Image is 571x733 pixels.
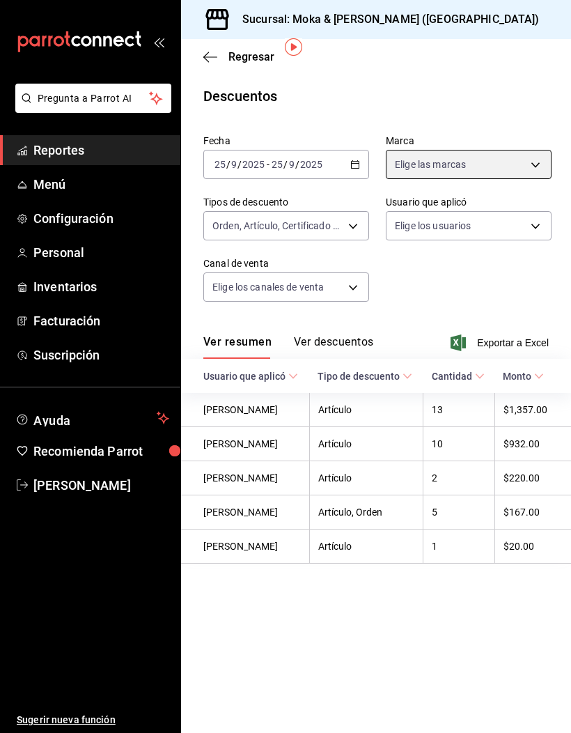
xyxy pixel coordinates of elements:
[494,495,571,530] th: $167.00
[237,159,242,170] span: /
[33,277,169,296] span: Inventarios
[453,334,549,351] button: Exportar a Excel
[295,159,299,170] span: /
[203,50,274,63] button: Regresar
[309,427,423,461] th: Artículo
[203,371,298,382] span: Usuario que aplicó
[267,159,269,170] span: -
[203,136,369,146] label: Fecha
[181,530,309,564] th: [PERSON_NAME]
[423,461,494,495] th: 2
[299,159,323,170] input: ----
[285,38,302,56] img: Tooltip marker
[203,197,369,207] label: Tipos de descuento
[33,175,169,194] span: Menú
[494,393,571,427] th: $1,357.00
[33,476,169,495] span: [PERSON_NAME]
[33,346,169,364] span: Suscripción
[423,530,494,564] th: 1
[15,84,171,113] button: Pregunta a Parrot AI
[309,393,423,427] th: Artículo
[423,393,494,427] th: 13
[242,159,265,170] input: ----
[494,530,571,564] th: $20.00
[33,141,169,160] span: Reportes
[181,461,309,495] th: [PERSON_NAME]
[33,243,169,262] span: Personal
[230,159,237,170] input: --
[38,91,150,106] span: Pregunta a Parrot AI
[228,50,274,63] span: Regresar
[214,159,226,170] input: --
[203,86,277,107] div: Descuentos
[17,713,169,727] span: Sugerir nueva función
[494,461,571,495] th: $220.00
[226,159,230,170] span: /
[309,530,423,564] th: Artículo
[212,280,324,294] span: Elige los canales de venta
[203,335,272,359] button: Ver resumen
[181,427,309,461] th: [PERSON_NAME]
[432,371,485,382] span: Cantidad
[494,427,571,461] th: $932.00
[271,159,283,170] input: --
[309,461,423,495] th: Artículo
[181,393,309,427] th: [PERSON_NAME]
[386,136,552,146] label: Marca
[503,371,544,382] span: Monto
[395,219,471,233] span: Elige los usuarios
[153,36,164,47] button: open_drawer_menu
[33,209,169,228] span: Configuración
[309,495,423,530] th: Artículo, Orden
[231,11,540,28] h3: Sucursal: Moka & [PERSON_NAME] ([GEOGRAPHIC_DATA])
[318,371,412,382] span: Tipo de descuento
[212,219,343,233] span: Orden, Artículo, Certificado de regalo
[33,442,169,461] span: Recomienda Parrot
[395,157,466,171] span: Elige las marcas
[181,495,309,530] th: [PERSON_NAME]
[33,410,151,426] span: Ayuda
[283,159,288,170] span: /
[203,335,373,359] div: navigation tabs
[423,427,494,461] th: 10
[203,259,369,268] label: Canal de venta
[386,197,552,207] label: Usuario que aplicó
[288,159,295,170] input: --
[33,311,169,330] span: Facturación
[423,495,494,530] th: 5
[294,335,373,359] button: Ver descuentos
[10,101,171,116] a: Pregunta a Parrot AI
